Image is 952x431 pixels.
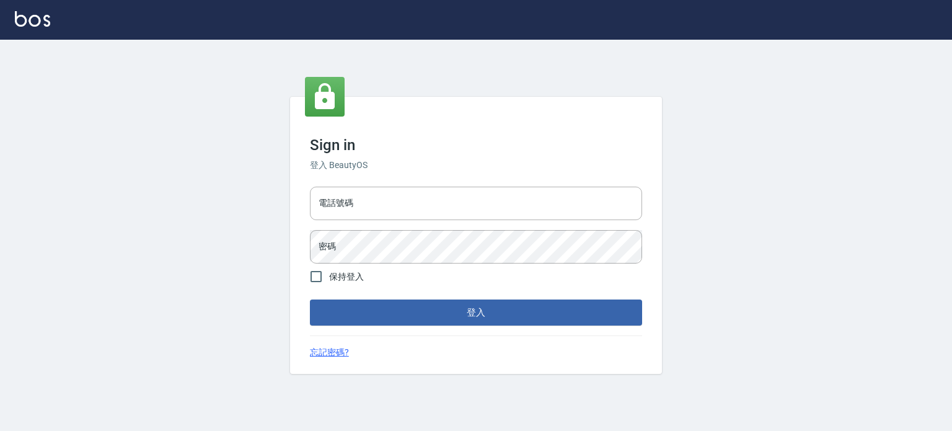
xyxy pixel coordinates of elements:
[310,346,349,359] a: 忘記密碼?
[15,11,50,27] img: Logo
[329,270,364,283] span: 保持登入
[310,300,642,326] button: 登入
[310,159,642,172] h6: 登入 BeautyOS
[310,136,642,154] h3: Sign in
